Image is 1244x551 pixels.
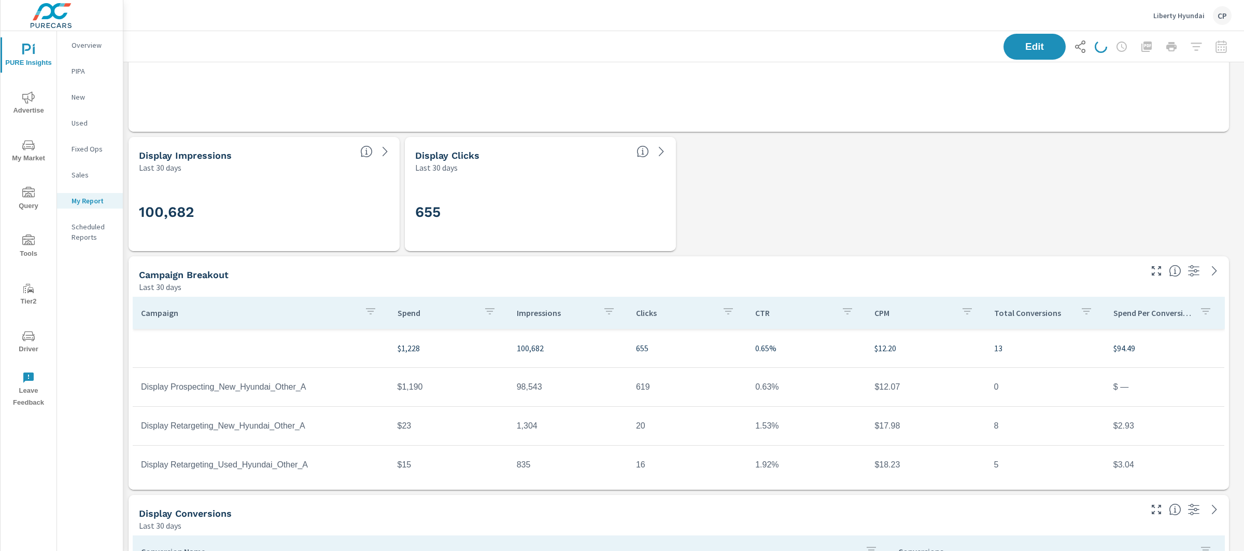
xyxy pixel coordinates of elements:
[4,330,53,355] span: Driver
[57,63,123,79] div: PIPA
[1206,263,1223,279] a: See more details in report
[517,342,619,354] p: 100,682
[72,118,115,128] p: Used
[139,281,181,293] p: Last 30 days
[4,91,53,117] span: Advertise
[72,196,115,206] p: My Report
[389,452,508,478] td: $15
[755,342,858,354] p: 0.65%
[517,308,595,318] p: Impressions
[415,203,666,221] h3: 655
[415,161,458,174] p: Last 30 days
[398,342,500,354] p: $1,228
[1148,263,1165,279] button: Make Fullscreen
[139,150,232,161] h5: Display Impressions
[1153,11,1205,20] p: Liberty Hyundai
[360,145,373,158] span: The number of times an ad was shown on your behalf.
[1070,36,1091,57] button: Share Report
[1105,374,1224,400] td: $ —
[1105,452,1224,478] td: $3.04
[72,66,115,76] p: PIPA
[4,139,53,164] span: My Market
[139,519,181,532] p: Last 30 days
[1105,413,1224,439] td: $2.93
[1014,42,1055,51] span: Edit
[4,44,53,69] span: PURE Insights
[874,308,952,318] p: CPM
[398,308,475,318] p: Spend
[72,92,115,102] p: New
[1169,265,1181,277] span: This is a summary of Display performance results by campaign. Each column can be sorted.
[1113,308,1191,318] p: Spend Per Conversion
[636,342,739,354] p: 655
[415,150,479,161] h5: Display Clicks
[57,141,123,157] div: Fixed Ops
[747,374,866,400] td: 0.63%
[1206,501,1223,518] a: See more details in report
[1113,342,1216,354] p: $94.49
[637,145,649,158] span: The number of times an ad was clicked by a consumer.
[4,235,53,260] span: Tools
[653,143,670,160] a: See more details in report
[57,115,123,131] div: Used
[866,452,985,478] td: $18.23
[994,342,1097,354] p: 13
[72,144,115,154] p: Fixed Ops
[389,413,508,439] td: $23
[72,222,115,242] p: Scheduled Reports
[755,308,833,318] p: CTR
[139,508,232,519] h5: Display Conversions
[636,308,714,318] p: Clicks
[1213,6,1232,25] div: CP
[866,374,985,400] td: $12.07
[72,40,115,50] p: Overview
[628,374,747,400] td: 619
[133,452,389,478] td: Display Retargeting_Used_Hyundai_Other_A
[508,413,628,439] td: 1,304
[994,308,1072,318] p: Total Conversions
[139,161,181,174] p: Last 30 days
[986,413,1105,439] td: 8
[57,89,123,105] div: New
[1169,503,1181,516] span: Display Conversions include Actions, Leads and Unmapped Conversions
[133,374,389,400] td: Display Prospecting_New_Hyundai_Other_A
[1148,501,1165,518] button: Make Fullscreen
[508,452,628,478] td: 835
[1,31,56,413] div: nav menu
[133,413,389,439] td: Display Retargeting_New_Hyundai_Other_A
[57,219,123,245] div: Scheduled Reports
[874,342,977,354] p: $12.20
[747,452,866,478] td: 1.92%
[4,282,53,308] span: Tier2
[139,269,229,280] h5: Campaign Breakout
[1003,34,1066,60] button: Edit
[866,413,985,439] td: $17.98
[4,187,53,212] span: Query
[747,413,866,439] td: 1.53%
[57,193,123,209] div: My Report
[986,374,1105,400] td: 0
[57,167,123,183] div: Sales
[986,452,1105,478] td: 5
[628,452,747,478] td: 16
[72,170,115,180] p: Sales
[4,371,53,409] span: Leave Feedback
[141,308,356,318] p: Campaign
[139,203,389,221] h3: 100,682
[628,413,747,439] td: 20
[377,143,393,160] a: See more details in report
[508,374,628,400] td: 98,543
[389,374,508,400] td: $1,190
[57,37,123,53] div: Overview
